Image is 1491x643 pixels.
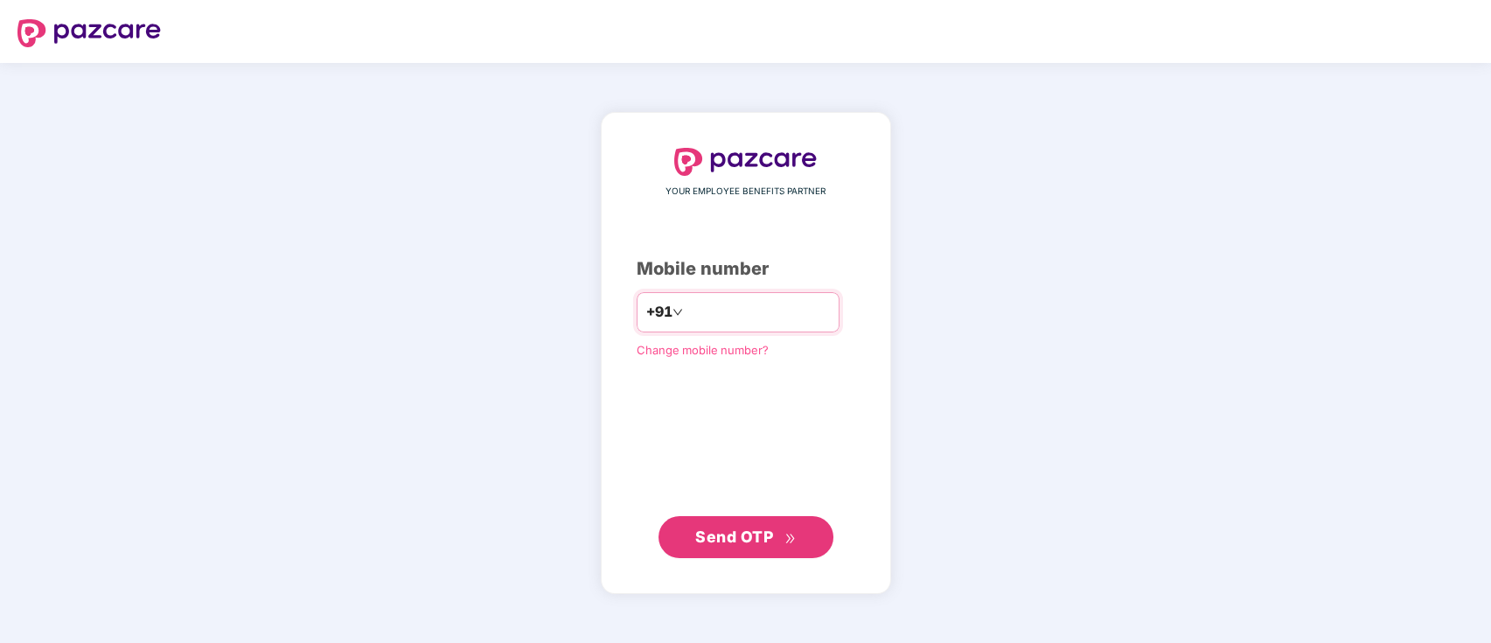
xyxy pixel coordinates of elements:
[637,343,769,357] a: Change mobile number?
[672,307,683,318] span: down
[784,533,796,544] span: double-right
[17,19,161,47] img: logo
[665,185,826,199] span: YOUR EMPLOYEE BENEFITS PARTNER
[695,528,773,546] span: Send OTP
[637,255,855,283] div: Mobile number
[674,148,818,176] img: logo
[646,301,672,323] span: +91
[658,516,833,558] button: Send OTPdouble-right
